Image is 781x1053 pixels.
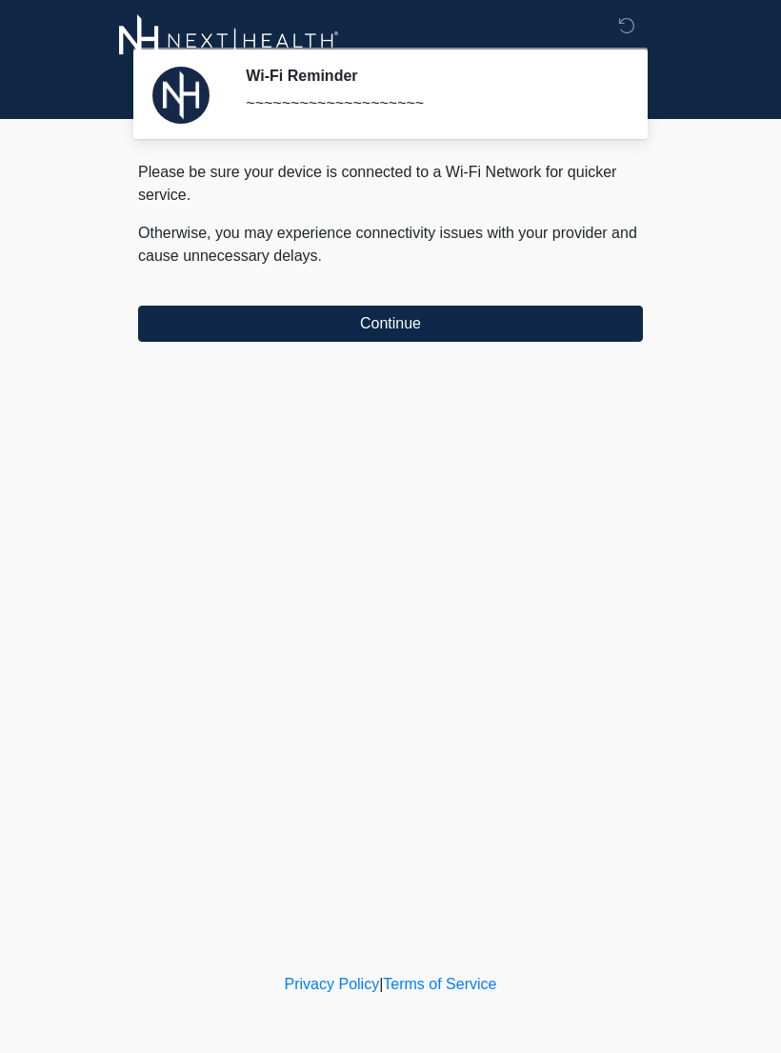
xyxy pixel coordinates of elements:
[152,67,210,124] img: Agent Avatar
[138,161,643,207] p: Please be sure your device is connected to a Wi-Fi Network for quicker service.
[285,976,380,992] a: Privacy Policy
[318,248,322,264] span: .
[138,222,643,268] p: Otherwise, you may experience connectivity issues with your provider and cause unnecessary delays
[246,92,614,115] div: ~~~~~~~~~~~~~~~~~~~~
[379,976,383,992] a: |
[138,306,643,342] button: Continue
[383,976,496,992] a: Terms of Service
[119,14,339,67] img: Next-Health Logo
